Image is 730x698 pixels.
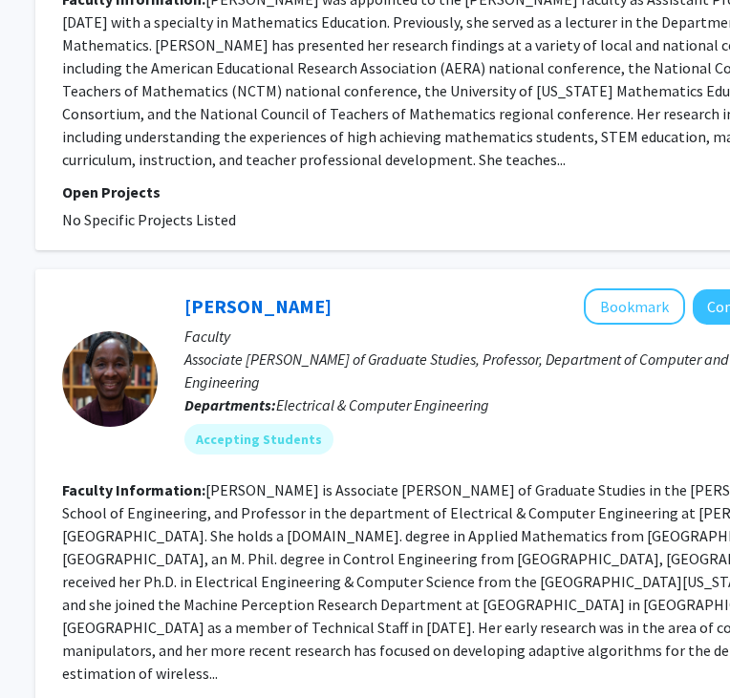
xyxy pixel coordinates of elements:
[14,612,81,684] iframe: Chat
[184,294,332,318] a: [PERSON_NAME]
[62,480,205,499] b: Faculty Information:
[184,424,333,455] mat-chip: Accepting Students
[584,288,685,325] button: Add Arlene Cole-Rhodes to Bookmarks
[184,395,276,414] b: Departments:
[62,210,236,229] span: No Specific Projects Listed
[276,395,489,414] span: Electrical & Computer Engineering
